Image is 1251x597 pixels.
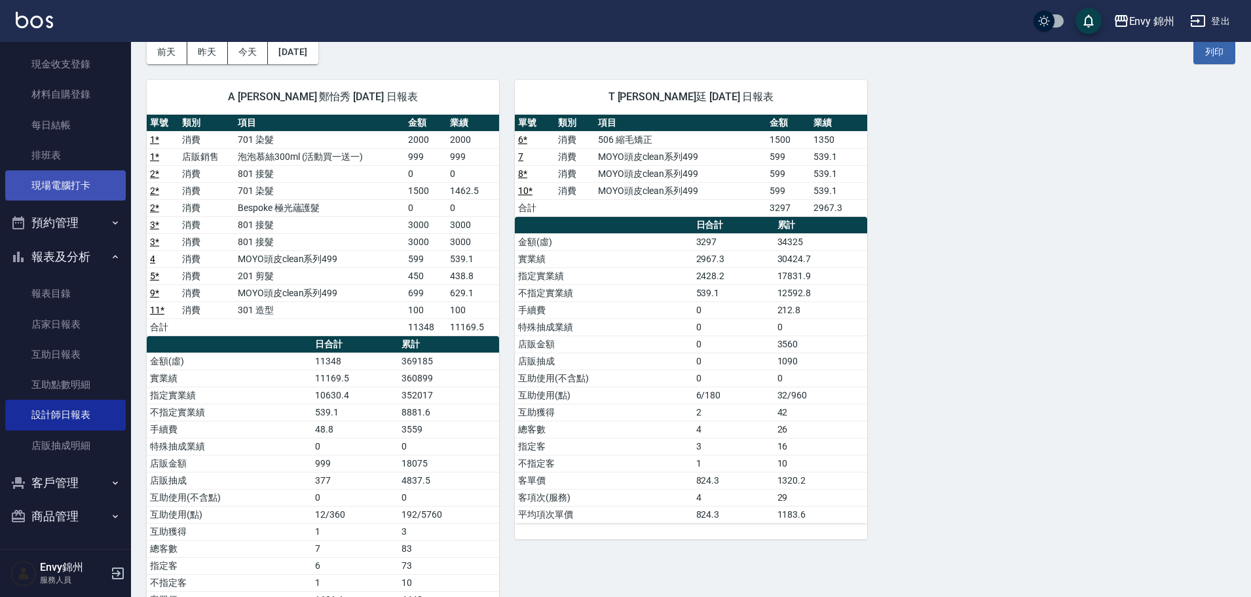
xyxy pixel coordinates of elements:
a: 報表目錄 [5,279,126,309]
td: 10630.4 [312,387,398,404]
td: 1500 [766,131,810,148]
td: 0 [405,199,447,216]
td: 11348 [405,318,447,336]
td: 8881.6 [398,404,499,421]
td: 2 [693,404,774,421]
td: 599 [766,182,810,199]
table: a dense table [515,115,867,217]
td: 801 接髮 [234,233,405,250]
td: 消費 [179,216,234,233]
td: 1183.6 [774,506,867,523]
td: 48.8 [312,421,398,438]
td: 不指定實業績 [515,284,693,301]
td: 377 [312,472,398,489]
td: MOYO頭皮clean系列499 [595,148,766,165]
td: 539.1 [447,250,499,267]
th: 累計 [774,217,867,234]
td: 1462.5 [447,182,499,199]
td: 0 [693,370,774,387]
td: 店販金額 [515,336,693,353]
td: 互助獲得 [147,523,312,540]
td: 11169.5 [312,370,398,387]
h5: Envy錦州 [40,561,107,574]
td: 352017 [398,387,499,404]
td: 店販抽成 [515,353,693,370]
td: 金額(虛) [515,233,693,250]
td: 699 [405,284,447,301]
td: MOYO頭皮clean系列499 [595,182,766,199]
td: 互助使用(不含點) [515,370,693,387]
td: 0 [774,318,867,336]
td: 506 縮毛矯正 [595,131,766,148]
a: 互助日報表 [5,339,126,370]
td: 10 [774,455,867,472]
td: 73 [398,557,499,574]
td: 0 [312,489,398,506]
td: 6 [312,557,398,574]
td: 特殊抽成業績 [515,318,693,336]
td: 客單價 [515,472,693,489]
td: 指定實業績 [147,387,312,404]
button: 商品管理 [5,499,126,533]
th: 業績 [810,115,867,132]
td: 平均項次單價 [515,506,693,523]
span: T [PERSON_NAME]廷 [DATE] 日報表 [531,90,851,104]
td: 金額(虛) [147,353,312,370]
a: 材料自購登錄 [5,79,126,109]
td: 17831.9 [774,267,867,284]
td: 0 [398,438,499,455]
td: 3000 [447,216,499,233]
td: 泡泡慕絲300ml (活動買一送一) [234,148,405,165]
div: Envy 錦州 [1129,13,1175,29]
th: 金額 [766,115,810,132]
th: 單號 [147,115,179,132]
td: 999 [312,455,398,472]
td: 12/360 [312,506,398,523]
td: 192/5760 [398,506,499,523]
td: 手續費 [147,421,312,438]
td: 3000 [405,216,447,233]
button: 客戶管理 [5,466,126,500]
td: MOYO頭皮clean系列499 [234,250,405,267]
td: 0 [774,370,867,387]
button: 前天 [147,40,187,64]
td: 599 [405,250,447,267]
a: 排班表 [5,140,126,170]
td: 2428.2 [693,267,774,284]
td: 消費 [179,233,234,250]
td: 1320.2 [774,472,867,489]
td: 438.8 [447,267,499,284]
a: 每日結帳 [5,110,126,140]
th: 類別 [179,115,234,132]
td: MOYO頭皮clean系列499 [595,165,766,182]
td: 0 [312,438,398,455]
td: 店販抽成 [147,472,312,489]
td: 消費 [555,165,595,182]
td: 2967.3 [693,250,774,267]
td: 6/180 [693,387,774,404]
td: 1350 [810,131,867,148]
td: 消費 [179,267,234,284]
td: 1 [693,455,774,472]
td: 消費 [555,131,595,148]
td: 100 [405,301,447,318]
img: Person [10,560,37,587]
td: 指定實業績 [515,267,693,284]
td: 1090 [774,353,867,370]
td: 30424.7 [774,250,867,267]
th: 累計 [398,336,499,353]
td: 指定客 [515,438,693,455]
a: 設計師日報表 [5,400,126,430]
td: 824.3 [693,472,774,489]
td: 29 [774,489,867,506]
td: 消費 [179,250,234,267]
a: 現金收支登錄 [5,49,126,79]
td: 26 [774,421,867,438]
td: 34325 [774,233,867,250]
td: 539.1 [810,165,867,182]
td: 539.1 [810,148,867,165]
td: 18075 [398,455,499,472]
td: 合計 [515,199,555,216]
th: 項目 [595,115,766,132]
td: 629.1 [447,284,499,301]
